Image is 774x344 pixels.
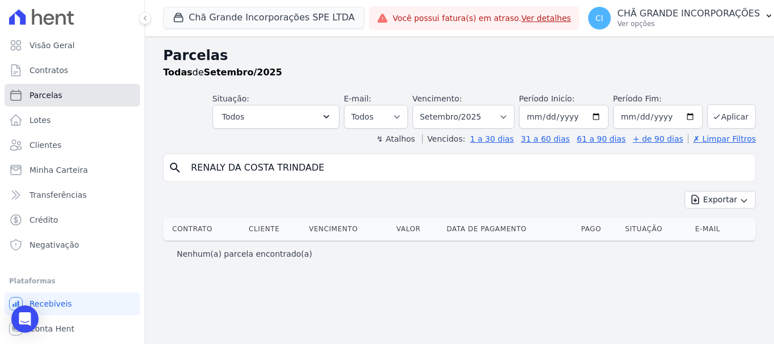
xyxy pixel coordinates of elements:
a: + de 90 dias [633,134,683,143]
button: Todos [212,105,339,129]
span: Crédito [29,214,58,226]
a: Recebíveis [5,292,140,315]
span: Contratos [29,65,68,76]
a: Clientes [5,134,140,156]
th: Situação [620,218,691,240]
i: search [168,161,182,175]
span: Minha Carteira [29,164,88,176]
th: Pago [576,218,620,240]
h2: Parcelas [163,45,756,66]
span: Visão Geral [29,40,75,51]
th: Valor [392,218,443,240]
th: Vencimento [304,218,392,240]
span: Parcelas [29,90,62,101]
th: Contrato [163,218,244,240]
a: Negativação [5,233,140,256]
strong: Setembro/2025 [204,67,282,78]
a: ✗ Limpar Filtros [688,134,756,143]
th: E-mail [691,218,742,240]
span: Todos [222,110,244,124]
a: Conta Hent [5,317,140,340]
a: Visão Geral [5,34,140,57]
a: Contratos [5,59,140,82]
th: Data de Pagamento [442,218,576,240]
label: Período Fim: [613,93,703,105]
span: Lotes [29,114,51,126]
a: Parcelas [5,84,140,107]
label: E-mail: [344,94,372,103]
label: Vencimento: [412,94,462,103]
button: Aplicar [707,104,756,129]
span: Clientes [29,139,61,151]
p: Nenhum(a) parcela encontrado(a) [177,248,312,260]
label: ↯ Atalhos [376,134,415,143]
input: Buscar por nome do lote ou do cliente [184,156,751,179]
strong: Todas [163,67,193,78]
button: Exportar [684,191,756,209]
label: Vencidos: [422,134,465,143]
a: Crédito [5,209,140,231]
th: Cliente [244,218,304,240]
label: Situação: [212,94,249,103]
label: Período Inicío: [519,94,575,103]
a: Ver detalhes [521,14,571,23]
span: Transferências [29,189,87,201]
p: CHÃ GRANDE INCORPORAÇÕES [618,8,760,19]
span: Você possui fatura(s) em atraso. [393,12,571,24]
div: Open Intercom Messenger [11,305,39,333]
a: Transferências [5,184,140,206]
p: Ver opções [618,19,760,28]
span: Negativação [29,239,79,250]
span: Conta Hent [29,323,74,334]
a: Minha Carteira [5,159,140,181]
span: CI [596,14,603,22]
span: Recebíveis [29,298,72,309]
p: de [163,66,282,79]
button: Chã Grande Incorporações SPE LTDA [163,7,364,28]
a: Lotes [5,109,140,131]
a: 61 a 90 dias [577,134,626,143]
a: 1 a 30 dias [470,134,514,143]
div: Plataformas [9,274,135,288]
a: 31 a 60 dias [521,134,569,143]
